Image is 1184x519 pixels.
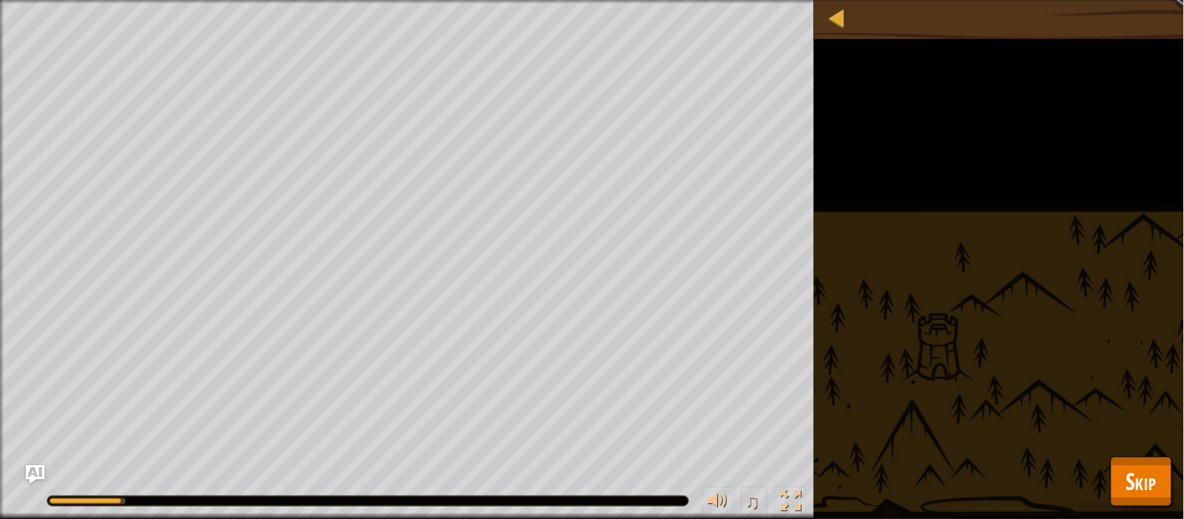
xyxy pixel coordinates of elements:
[1126,465,1157,497] span: Skip
[745,489,760,513] span: ♫
[741,487,768,519] button: ♫
[26,465,44,484] button: Ask AI
[775,487,806,519] button: Toggle fullscreen
[1111,457,1172,507] button: Skip
[702,487,734,519] button: Adjust volume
